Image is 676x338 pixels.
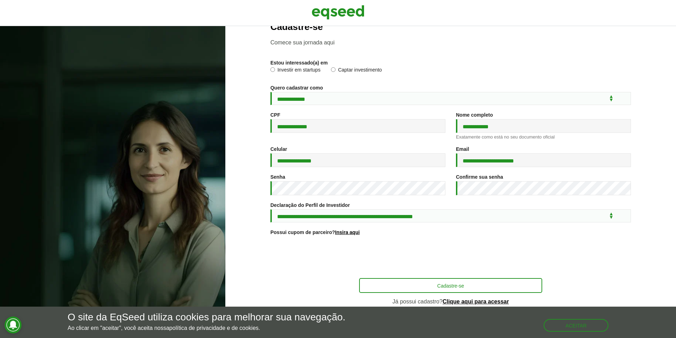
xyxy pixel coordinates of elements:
div: Exatamente como está no seu documento oficial [456,135,631,139]
h5: O site da EqSeed utiliza cookies para melhorar sua navegação. [68,312,345,323]
label: Captar investimento [331,67,382,74]
label: Declaração do Perfil de Investidor [270,203,350,208]
label: Estou interessado(a) em [270,60,328,65]
label: Investir em startups [270,67,320,74]
label: Email [456,147,469,152]
label: Celular [270,147,287,152]
a: Insira aqui [335,230,360,235]
a: Clique aqui para acessar [443,299,509,305]
label: Confirme sua senha [456,174,503,179]
p: Já possui cadastro? [359,298,542,305]
h2: Cadastre-se [270,22,631,32]
img: EqSeed Logo [312,4,364,21]
label: Senha [270,174,285,179]
label: Quero cadastrar como [270,85,323,90]
label: Possui cupom de parceiro? [270,230,360,235]
p: Comece sua jornada aqui [270,39,631,46]
a: política de privacidade e de cookies [169,325,259,331]
label: CPF [270,112,280,117]
input: Investir em startups [270,67,275,72]
p: Ao clicar em "aceitar", você aceita nossa . [68,325,345,331]
iframe: reCAPTCHA [397,244,504,271]
input: Captar investimento [331,67,336,72]
label: Nome completo [456,112,493,117]
button: Cadastre-se [359,278,542,293]
button: Aceitar [544,319,608,332]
